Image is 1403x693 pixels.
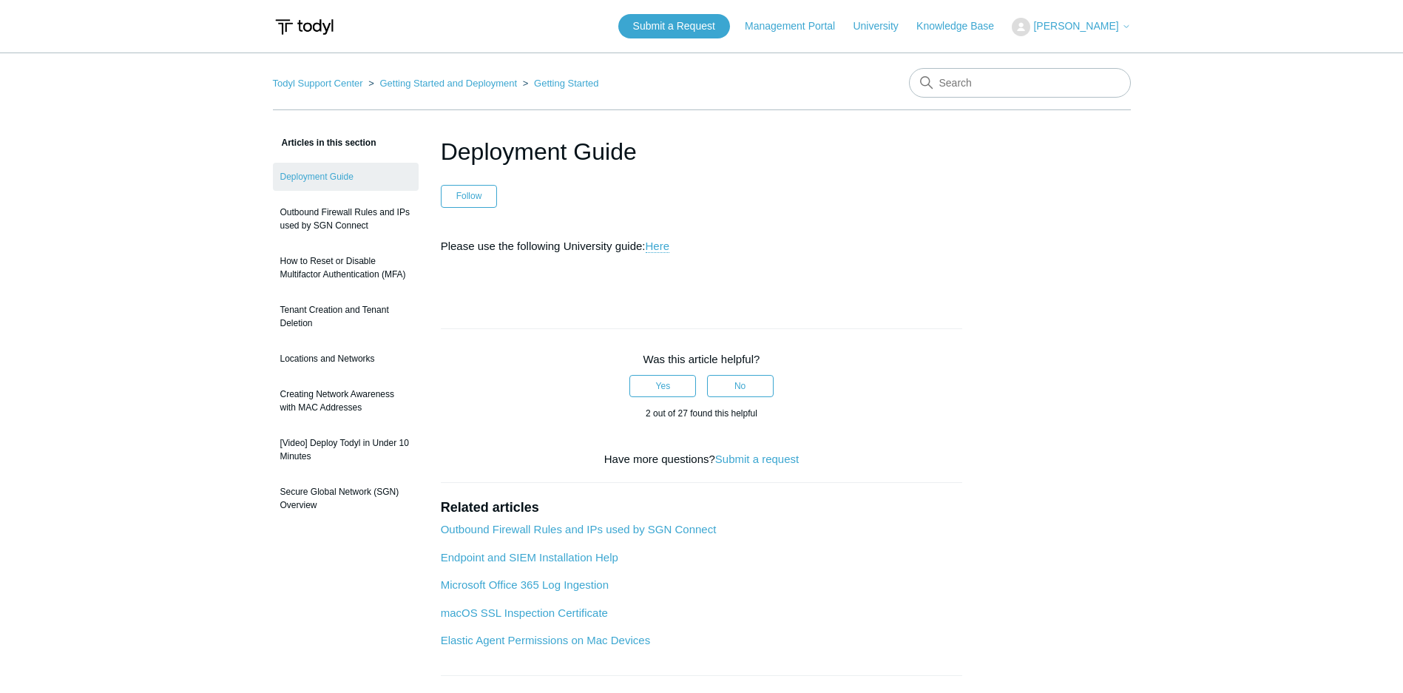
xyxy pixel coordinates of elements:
[273,78,366,89] li: Todyl Support Center
[273,345,419,373] a: Locations and Networks
[273,247,419,288] a: How to Reset or Disable Multifactor Authentication (MFA)
[909,68,1131,98] input: Search
[365,78,520,89] li: Getting Started and Deployment
[441,185,498,207] button: Follow Article
[273,163,419,191] a: Deployment Guide
[379,78,517,89] a: Getting Started and Deployment
[707,375,774,397] button: This article was not helpful
[1033,20,1118,32] span: [PERSON_NAME]
[273,478,419,519] a: Secure Global Network (SGN) Overview
[273,78,363,89] a: Todyl Support Center
[441,551,618,564] a: Endpoint and SIEM Installation Help
[520,78,599,89] li: Getting Started
[646,408,757,419] span: 2 out of 27 found this helpful
[441,634,650,646] a: Elastic Agent Permissions on Mac Devices
[441,451,963,468] div: Have more questions?
[715,453,799,465] a: Submit a request
[273,138,376,148] span: Articles in this section
[273,296,419,337] a: Tenant Creation and Tenant Deletion
[745,18,850,34] a: Management Portal
[643,353,760,365] span: Was this article helpful?
[441,498,963,518] h2: Related articles
[646,240,670,253] a: Here
[441,134,963,169] h1: Deployment Guide
[1012,18,1130,36] button: [PERSON_NAME]
[629,375,696,397] button: This article was helpful
[618,14,730,38] a: Submit a Request
[273,13,336,41] img: Todyl Support Center Help Center home page
[853,18,913,34] a: University
[441,523,717,535] a: Outbound Firewall Rules and IPs used by SGN Connect
[441,606,608,619] a: macOS SSL Inspection Certificate
[273,198,419,240] a: Outbound Firewall Rules and IPs used by SGN Connect
[273,380,419,422] a: Creating Network Awareness with MAC Addresses
[273,429,419,470] a: [Video] Deploy Todyl in Under 10 Minutes
[441,578,609,591] a: Microsoft Office 365 Log Ingestion
[534,78,598,89] a: Getting Started
[441,237,963,255] p: Please use the following University guide:
[916,18,1009,34] a: Knowledge Base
